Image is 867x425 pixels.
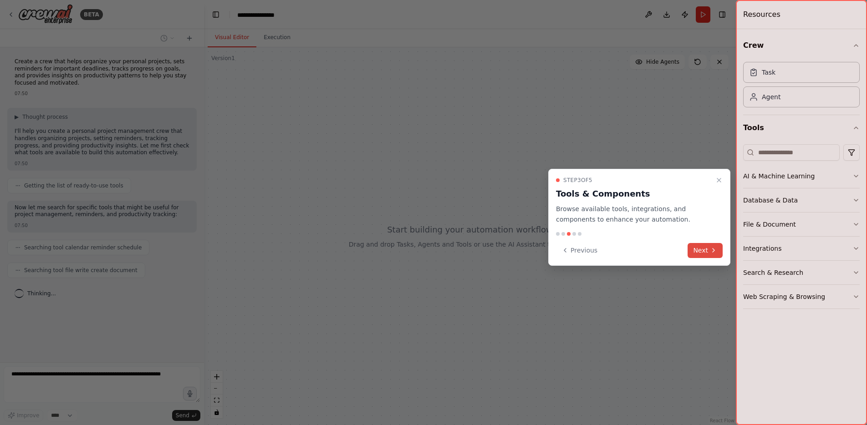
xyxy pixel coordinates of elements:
[688,243,723,258] button: Next
[714,175,724,186] button: Close walkthrough
[556,204,712,225] p: Browse available tools, integrations, and components to enhance your automation.
[556,187,712,200] h3: Tools & Components
[563,177,592,184] span: Step 3 of 5
[556,243,603,258] button: Previous
[209,8,222,21] button: Hide left sidebar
